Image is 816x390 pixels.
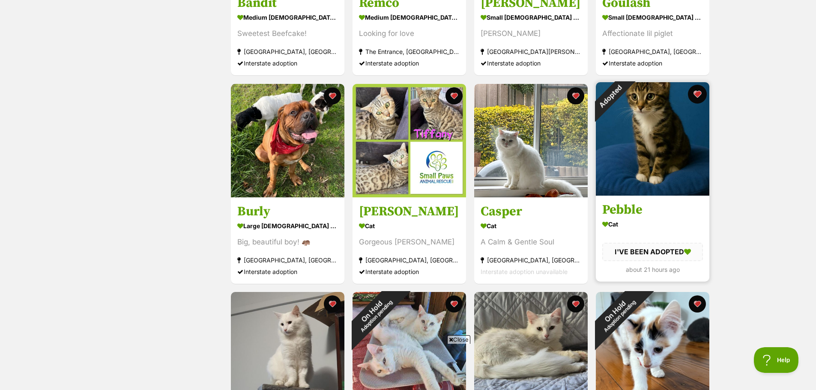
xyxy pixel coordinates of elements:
button: favourite [324,87,341,104]
div: On Hold [336,276,411,351]
span: Adoption pending [603,299,637,333]
button: favourite [567,87,584,104]
div: medium [DEMOGRAPHIC_DATA] Dog [237,12,338,24]
iframe: Help Scout Beacon - Open [754,347,799,373]
h3: Casper [481,203,581,220]
span: Adoption pending [359,299,394,333]
div: Adopted [584,71,635,122]
img: Casper [474,84,588,197]
div: Looking for love [359,28,460,40]
div: [GEOGRAPHIC_DATA][PERSON_NAME], [GEOGRAPHIC_DATA] [481,46,581,58]
a: Pebble Cat I'VE BEEN ADOPTED about 21 hours ago favourite [596,195,709,281]
a: Adopted [596,189,709,197]
button: favourite [567,295,584,313]
div: Interstate adoption [359,58,460,69]
div: Cat [359,220,460,232]
div: small [DEMOGRAPHIC_DATA] Dog [481,12,581,24]
span: Interstate adoption unavailable [481,268,568,275]
div: On Hold [580,276,655,351]
div: [PERSON_NAME] [481,28,581,40]
div: Gorgeous [PERSON_NAME] [359,236,460,248]
img: Tiffany [353,84,466,197]
div: Interstate adoption [237,58,338,69]
h3: Pebble [602,202,703,218]
button: favourite [445,87,463,104]
div: I'VE BEEN ADOPTED [602,243,703,261]
div: [GEOGRAPHIC_DATA], [GEOGRAPHIC_DATA] [237,46,338,58]
div: [GEOGRAPHIC_DATA], [GEOGRAPHIC_DATA] [359,254,460,266]
div: about 21 hours ago [602,263,703,275]
div: medium [DEMOGRAPHIC_DATA] Dog [359,12,460,24]
div: Affectionate lil piglet [602,28,703,40]
img: Burly [231,84,344,197]
span: Close [447,335,470,344]
a: Casper Cat A Calm & Gentle Soul [GEOGRAPHIC_DATA], [GEOGRAPHIC_DATA] Interstate adoption unavaila... [474,197,588,284]
button: favourite [689,295,706,313]
div: Sweetest Beefcake! [237,28,338,40]
a: [PERSON_NAME] Cat Gorgeous [PERSON_NAME] [GEOGRAPHIC_DATA], [GEOGRAPHIC_DATA] Interstate adoption... [353,197,466,284]
div: Cat [602,218,703,230]
button: favourite [445,295,463,313]
img: Pebble [596,82,709,196]
div: large [DEMOGRAPHIC_DATA] Dog [237,220,338,232]
h3: [PERSON_NAME] [359,203,460,220]
div: [GEOGRAPHIC_DATA], [GEOGRAPHIC_DATA] [237,254,338,266]
h3: Burly [237,203,338,220]
div: Interstate adoption [359,266,460,277]
div: The Entrance, [GEOGRAPHIC_DATA] [359,46,460,58]
div: [GEOGRAPHIC_DATA], [GEOGRAPHIC_DATA] [481,254,581,266]
div: Interstate adoption [602,58,703,69]
div: Interstate adoption [237,266,338,277]
a: Burly large [DEMOGRAPHIC_DATA] Dog Big, beautiful boy! 🦛 [GEOGRAPHIC_DATA], [GEOGRAPHIC_DATA] Int... [231,197,344,284]
div: Interstate adoption [481,58,581,69]
div: small [DEMOGRAPHIC_DATA] Dog [602,12,703,24]
iframe: Advertisement [252,347,564,386]
button: favourite [688,85,707,104]
div: A Calm & Gentle Soul [481,236,581,248]
div: [GEOGRAPHIC_DATA], [GEOGRAPHIC_DATA] [602,46,703,58]
div: Big, beautiful boy! 🦛 [237,236,338,248]
button: favourite [324,295,341,313]
div: Cat [481,220,581,232]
